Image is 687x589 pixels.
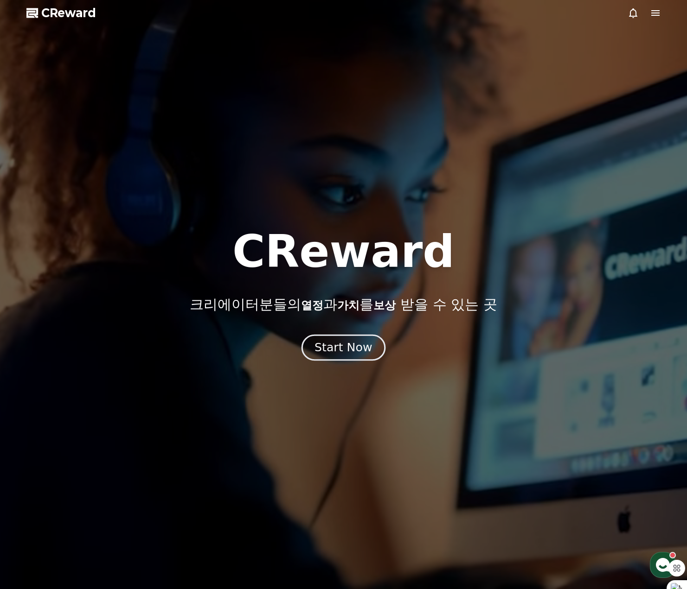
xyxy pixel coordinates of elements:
[303,344,384,353] a: Start Now
[143,308,154,315] span: 설정
[85,308,96,316] span: 대화
[337,299,360,312] span: 가치
[301,299,323,312] span: 열정
[29,308,35,315] span: 홈
[61,294,120,317] a: 대화
[41,6,96,20] span: CReward
[3,294,61,317] a: 홈
[232,229,455,274] h1: CReward
[190,296,497,313] p: 크리에이터분들의 과 를 받을 수 있는 곳
[373,299,396,312] span: 보상
[302,334,385,361] button: Start Now
[315,340,372,355] div: Start Now
[120,294,178,317] a: 설정
[26,6,96,20] a: CReward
